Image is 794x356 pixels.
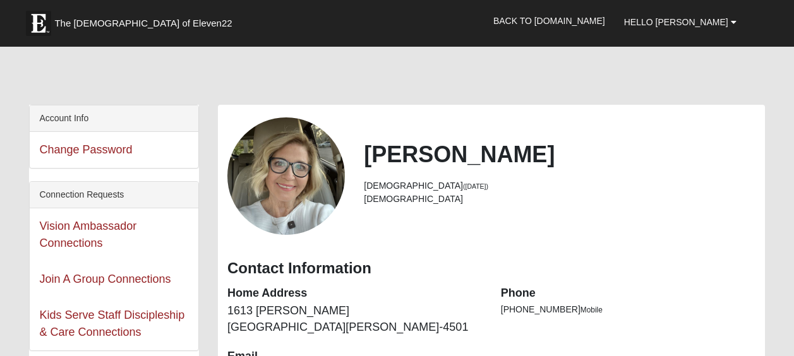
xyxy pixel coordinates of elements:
small: ([DATE]) [463,182,488,190]
a: Vision Ambassador Connections [39,220,136,249]
li: [DEMOGRAPHIC_DATA] [364,179,755,193]
dt: Phone [501,285,755,302]
a: Change Password [39,143,132,156]
span: Mobile [580,306,603,314]
dd: 1613 [PERSON_NAME] [GEOGRAPHIC_DATA][PERSON_NAME]-4501 [227,303,482,335]
a: View Fullsize Photo [227,117,345,235]
a: Hello [PERSON_NAME] [615,6,746,38]
span: Hello [PERSON_NAME] [624,17,728,27]
img: Eleven22 logo [26,11,51,36]
div: Account Info [30,105,198,132]
span: The [DEMOGRAPHIC_DATA] of Eleven22 [54,17,232,30]
div: Connection Requests [30,182,198,208]
a: Join A Group Connections [39,273,171,285]
a: Back to [DOMAIN_NAME] [484,5,615,37]
li: [DEMOGRAPHIC_DATA] [364,193,755,206]
dt: Home Address [227,285,482,302]
h2: [PERSON_NAME] [364,141,755,168]
a: The [DEMOGRAPHIC_DATA] of Eleven22 [20,4,272,36]
li: [PHONE_NUMBER] [501,303,755,316]
h3: Contact Information [227,259,755,278]
a: Kids Serve Staff Discipleship & Care Connections [39,309,184,338]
